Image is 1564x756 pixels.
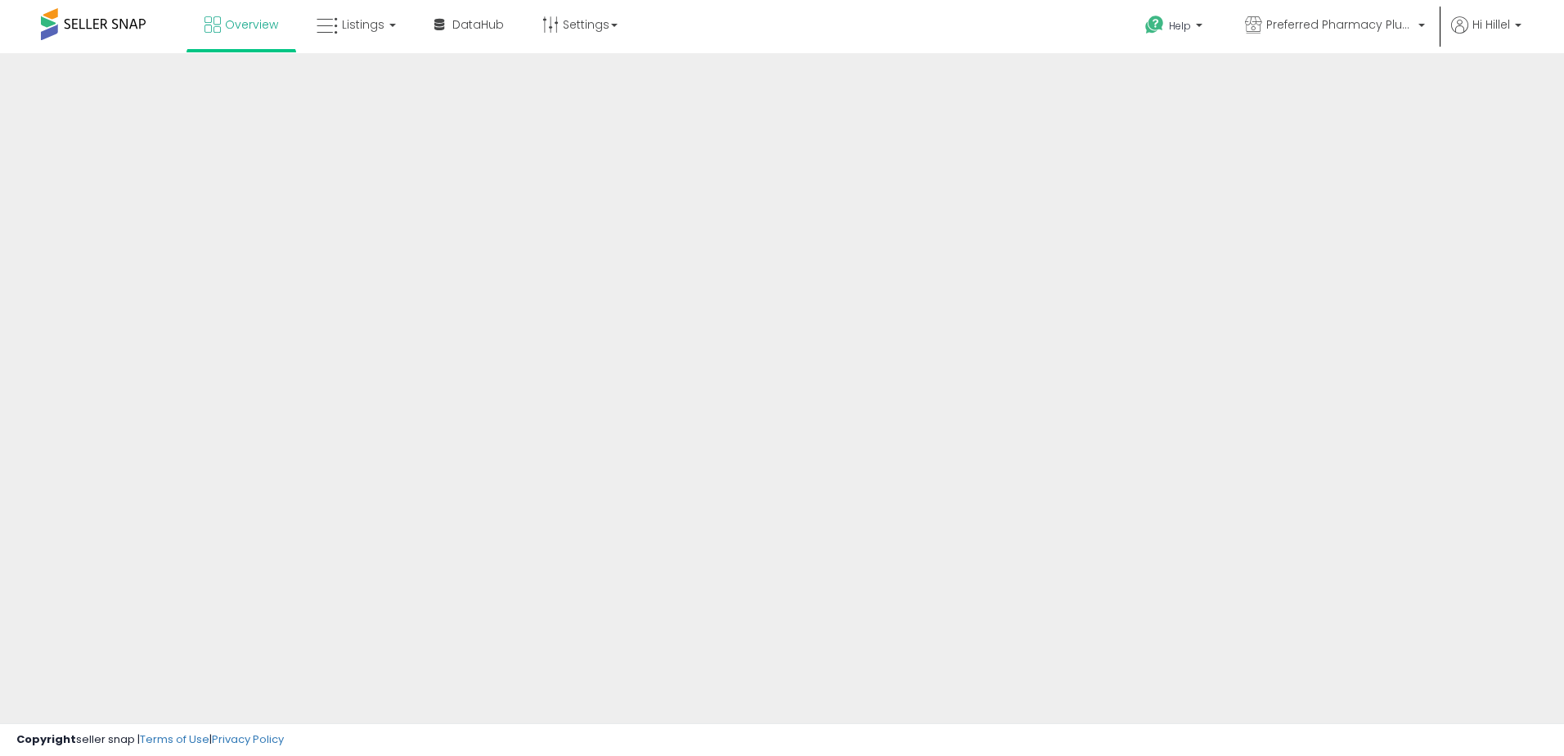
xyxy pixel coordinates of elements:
[1451,16,1521,53] a: Hi Hillel
[452,16,504,33] span: DataHub
[342,16,384,33] span: Listings
[16,731,76,747] strong: Copyright
[1144,15,1165,35] i: Get Help
[1266,16,1413,33] span: Preferred Pharmacy Plus CA
[212,731,284,747] a: Privacy Policy
[1132,2,1219,53] a: Help
[140,731,209,747] a: Terms of Use
[1472,16,1510,33] span: Hi Hillel
[225,16,278,33] span: Overview
[1169,19,1191,33] span: Help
